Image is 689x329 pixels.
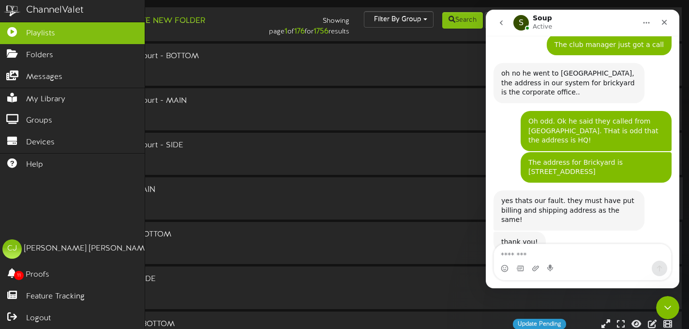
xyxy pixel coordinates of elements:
[39,140,295,151] div: Albuquerque - Pop Up Court - SIDE
[2,239,22,259] div: CJ
[485,12,513,29] button: Clear
[38,185,295,196] div: Albuquerque - Retail 1 MAIN
[26,137,55,148] span: Devices
[39,285,295,293] div: PICKLR SIDE ( 16:9 )
[39,62,295,70] div: PICKLR BOTTOM ( 16:9 )
[26,291,85,302] span: Feature Tracking
[39,95,295,107] div: Albuquerque - Pop Up Court - MAIN
[486,10,679,288] iframe: Intercom live chat
[26,94,65,105] span: My Library
[38,204,295,212] div: # 15878
[39,229,295,240] div: Albuquerque - Retail 1- BOTTOM
[26,313,51,324] span: Logout
[39,274,295,285] div: Albuquerque - Retail 1- SIDE
[442,12,483,29] button: Search
[39,107,295,115] div: PICKLR MAIN ( 16:9 )
[39,115,295,123] div: # 16031
[24,243,151,254] div: [PERSON_NAME] [PERSON_NAME]
[26,159,43,171] span: Help
[14,271,24,280] span: 11
[26,115,52,126] span: Groups
[314,27,329,36] strong: 1756
[39,240,295,249] div: PICKLR BOTTOM ( 16:9 )
[39,70,295,78] div: # 16033
[26,3,84,17] div: ChannelValet
[285,27,287,36] strong: 1
[26,28,55,39] span: Playlists
[26,269,49,281] span: Proofs
[294,27,305,36] strong: 176
[38,196,295,204] div: PICKLR MAIN ( 16:9 )
[39,293,295,301] div: # 15879
[26,72,62,83] span: Messages
[364,11,434,28] button: Filter By Group
[39,159,295,168] div: # 16032
[247,11,357,37] div: Showing page of for results
[112,15,208,27] button: Create New Folder
[39,51,295,62] div: Albuquerque - Pop Up Court - BOTTOM
[26,50,53,61] span: Folders
[39,151,295,159] div: PICKLR SIDE ( 16:9 )
[656,296,679,319] iframe: Intercom live chat
[39,249,295,257] div: # 15880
